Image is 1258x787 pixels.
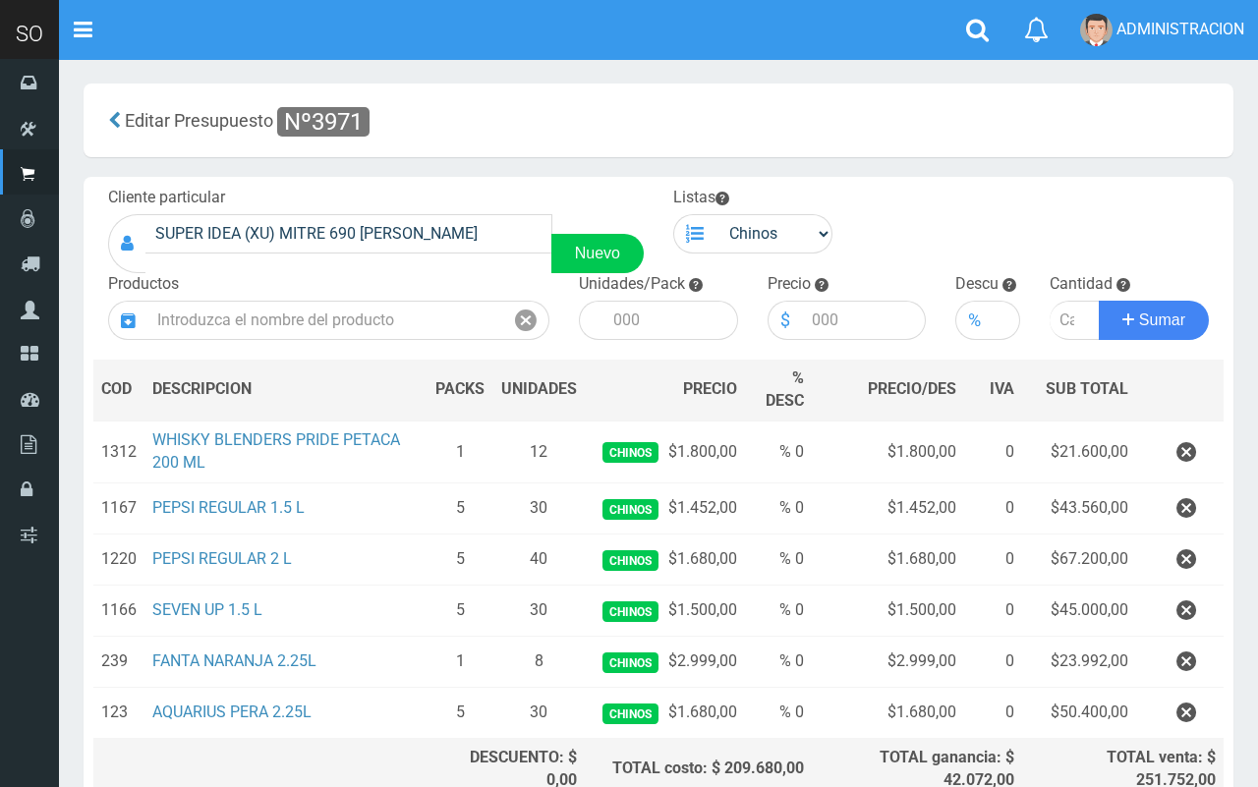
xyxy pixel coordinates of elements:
[428,483,492,534] td: 5
[1099,301,1209,340] button: Sumar
[93,360,144,422] th: COD
[144,360,428,422] th: DES
[745,483,812,534] td: % 0
[585,637,745,688] td: $2.999,00
[181,379,252,398] span: CRIPCION
[428,421,492,482] td: 1
[1022,637,1136,688] td: $23.992,00
[492,637,584,688] td: 8
[492,483,584,534] td: 30
[145,214,552,253] input: Consumidor Final
[1022,534,1136,586] td: $67.200,00
[492,360,584,422] th: UNIDADES
[93,534,144,586] td: 1220
[964,483,1023,534] td: 0
[955,301,993,340] div: %
[152,600,262,619] a: SEVEN UP 1.5 L
[745,637,812,688] td: % 0
[1022,421,1136,482] td: $21.600,00
[152,498,305,517] a: PEPSI REGULAR 1.5 L
[602,442,658,463] span: Chinos
[152,703,312,721] a: AQUARIUS PERA 2.25L
[551,234,644,273] a: Nuevo
[93,421,144,482] td: 1312
[602,652,658,673] span: Chinos
[1050,273,1113,296] label: Cantidad
[1139,311,1185,328] span: Sumar
[1022,688,1136,739] td: $50.400,00
[93,637,144,688] td: 239
[428,637,492,688] td: 1
[585,483,745,534] td: $1.452,00
[768,301,802,340] div: $
[812,483,963,534] td: $1.452,00
[593,758,804,780] div: TOTAL costo: $ 209.680,00
[579,273,685,296] label: Unidades/Pack
[93,586,144,637] td: 1166
[1116,20,1244,38] span: ADMINISTRACION
[745,688,812,739] td: % 0
[108,187,225,209] label: Cliente particular
[428,586,492,637] td: 5
[602,499,658,520] span: Chinos
[812,534,963,586] td: $1.680,00
[492,534,584,586] td: 40
[428,360,492,422] th: PACKS
[993,301,1020,340] input: 000
[745,534,812,586] td: % 0
[868,379,956,398] span: PRECIO/DES
[602,601,658,622] span: Chinos
[812,637,963,688] td: $2.999,00
[152,430,400,472] a: WHISKY BLENDERS PRIDE PETACA 200 ML
[683,378,737,401] span: PRECIO
[147,301,503,340] input: Introduzca el nombre del producto
[964,688,1023,739] td: 0
[585,688,745,739] td: $1.680,00
[802,301,927,340] input: 000
[277,107,370,137] span: Nº3971
[93,483,144,534] td: 1167
[1050,301,1100,340] input: Cantidad
[964,586,1023,637] td: 0
[745,586,812,637] td: % 0
[1080,14,1113,46] img: User Image
[585,586,745,637] td: $1.500,00
[585,421,745,482] td: $1.800,00
[990,379,1014,398] span: IVA
[964,637,1023,688] td: 0
[745,421,812,482] td: % 0
[125,110,273,131] span: Editar Presupuesto
[108,273,179,296] label: Productos
[964,534,1023,586] td: 0
[603,301,738,340] input: 000
[812,421,963,482] td: $1.800,00
[602,703,658,724] span: Chinos
[766,368,804,410] span: % DESC
[152,549,292,568] a: PEPSI REGULAR 2 L
[428,534,492,586] td: 5
[812,586,963,637] td: $1.500,00
[812,688,963,739] td: $1.680,00
[1022,483,1136,534] td: $43.560,00
[1022,586,1136,637] td: $45.000,00
[955,273,999,296] label: Descu
[768,273,811,296] label: Precio
[964,421,1023,482] td: 0
[492,586,584,637] td: 30
[492,688,584,739] td: 30
[492,421,584,482] td: 12
[428,688,492,739] td: 5
[1046,378,1128,401] span: SUB TOTAL
[585,534,745,586] td: $1.680,00
[152,651,316,670] a: FANTA NARANJA 2.25L
[602,550,658,571] span: Chinos
[673,187,729,209] label: Listas
[93,688,144,739] td: 123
